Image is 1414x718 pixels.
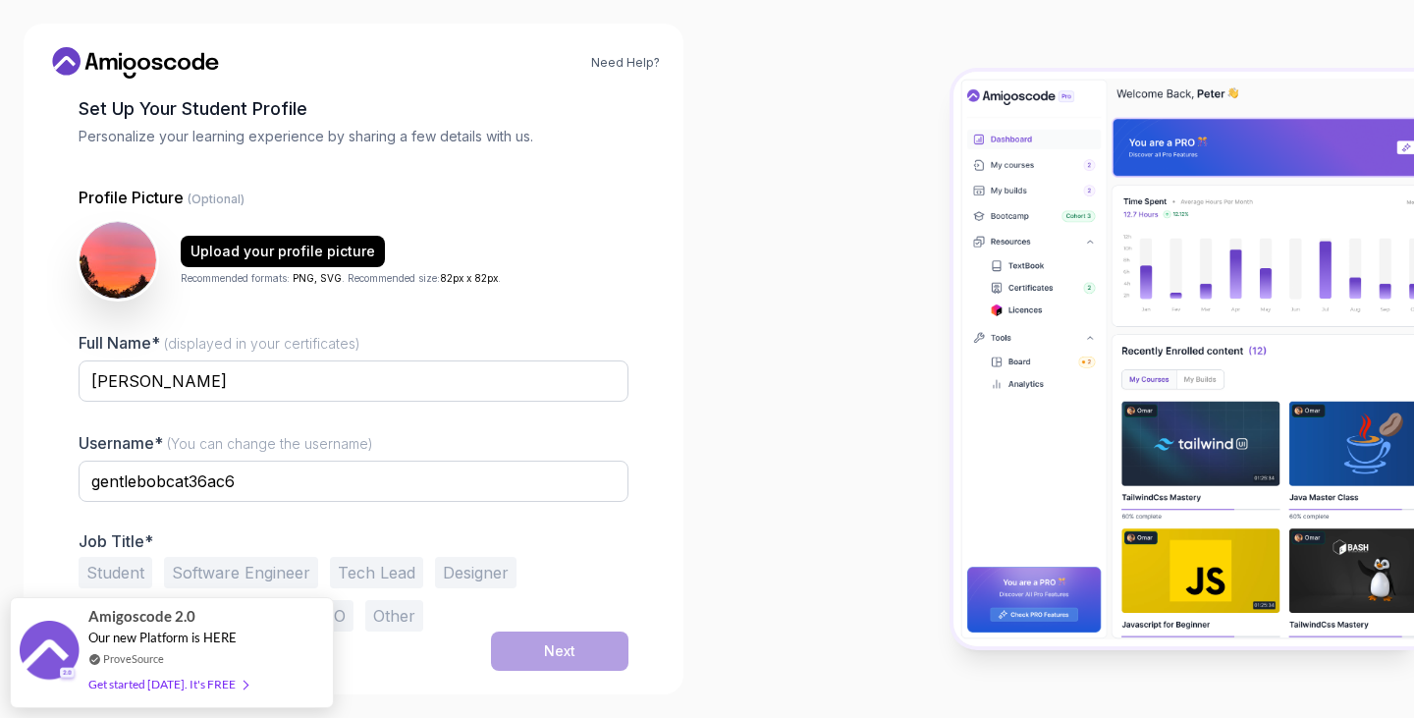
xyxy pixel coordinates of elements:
span: 82px x 82px [440,272,498,284]
div: Next [544,641,575,661]
button: Software Engineer [164,557,318,588]
button: Other [365,600,423,632]
label: Full Name* [79,333,360,353]
span: Our new Platform is HERE [88,630,237,645]
div: Get started [DATE]. It's FREE [88,673,247,695]
img: user profile image [80,222,156,299]
p: Job Title* [79,531,628,551]
p: Recommended formats: . Recommended size: . [181,271,501,286]
label: Username* [79,433,373,453]
p: Profile Picture [79,186,628,209]
button: Tech Lead [330,557,423,588]
a: Home link [47,47,224,79]
button: Student [79,557,152,588]
div: Upload your profile picture [190,242,375,261]
img: Amigoscode Dashboard [953,72,1414,646]
span: (displayed in your certificates) [164,335,360,352]
input: Enter your Username [79,461,628,502]
span: Amigoscode 2.0 [88,605,195,628]
p: Personalize your learning experience by sharing a few details with us. [79,127,628,146]
a: ProveSource [103,650,164,667]
h2: Set Up Your Student Profile [79,95,628,123]
span: PNG, SVG [293,272,342,284]
button: Upload your profile picture [181,236,385,267]
button: Designer [435,557,517,588]
span: (You can change the username) [167,435,373,452]
span: (Optional) [188,192,245,206]
button: Next [491,632,628,671]
input: Enter your Full Name [79,360,628,402]
a: Need Help? [591,55,660,71]
img: provesource social proof notification image [20,621,79,685]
